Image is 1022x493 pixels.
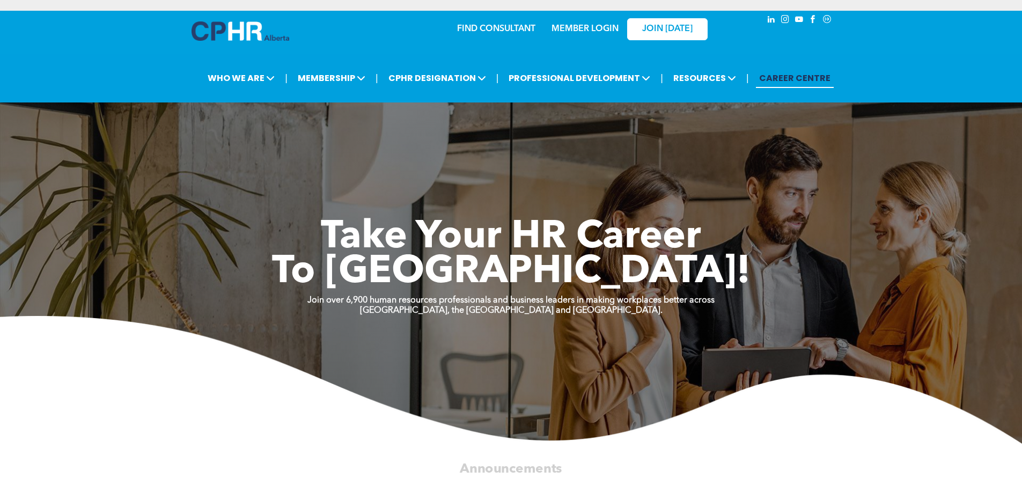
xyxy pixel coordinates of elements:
a: instagram [780,13,791,28]
span: RESOURCES [670,68,739,88]
a: FIND CONSULTANT [457,25,535,33]
strong: [GEOGRAPHIC_DATA], the [GEOGRAPHIC_DATA] and [GEOGRAPHIC_DATA]. [360,306,663,315]
strong: Join over 6,900 human resources professionals and business leaders in making workplaces better ac... [307,296,715,305]
span: CPHR DESIGNATION [385,68,489,88]
span: WHO WE ARE [204,68,278,88]
span: PROFESSIONAL DEVELOPMENT [505,68,653,88]
a: Social network [821,13,833,28]
li: | [376,67,378,89]
a: JOIN [DATE] [627,18,708,40]
a: youtube [793,13,805,28]
span: Take Your HR Career [321,218,701,257]
span: MEMBERSHIP [295,68,369,88]
li: | [285,67,288,89]
li: | [746,67,749,89]
span: Announcements [460,462,562,475]
span: To [GEOGRAPHIC_DATA]! [272,253,751,292]
a: facebook [807,13,819,28]
span: JOIN [DATE] [642,24,693,34]
a: linkedin [766,13,777,28]
li: | [660,67,663,89]
li: | [496,67,499,89]
img: A blue and white logo for cp alberta [192,21,289,41]
a: MEMBER LOGIN [552,25,619,33]
a: CAREER CENTRE [756,68,834,88]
